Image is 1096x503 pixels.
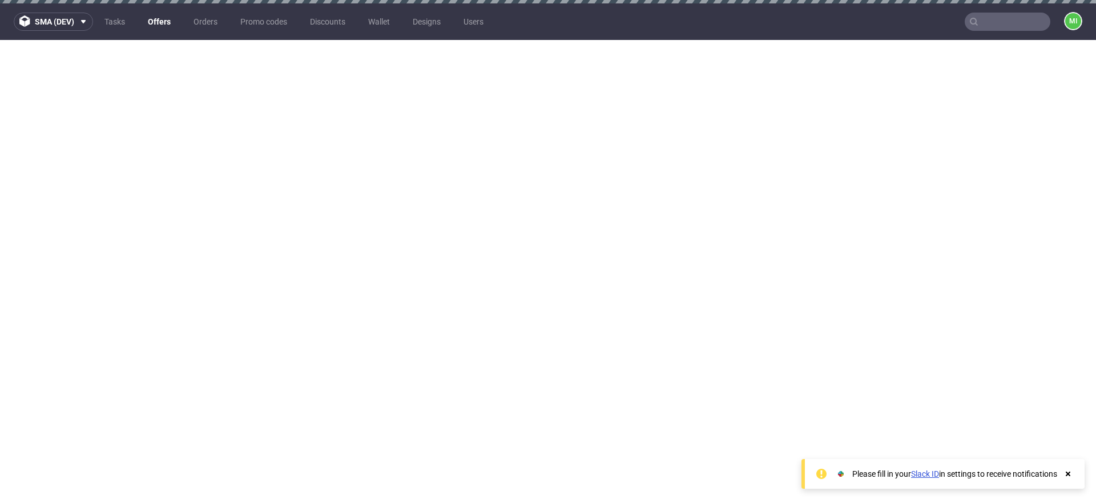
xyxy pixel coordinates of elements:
div: Please fill in your in settings to receive notifications [852,468,1057,480]
a: Wallet [361,13,397,31]
button: sma (dev) [14,13,93,31]
img: Slack [835,468,847,480]
a: Designs [406,13,448,31]
a: Orders [187,13,224,31]
figcaption: mi [1065,13,1081,29]
a: Slack ID [911,469,939,478]
a: Offers [141,13,178,31]
a: Discounts [303,13,352,31]
a: Users [457,13,490,31]
span: sma (dev) [35,18,74,26]
a: Promo codes [233,13,294,31]
a: Tasks [98,13,132,31]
